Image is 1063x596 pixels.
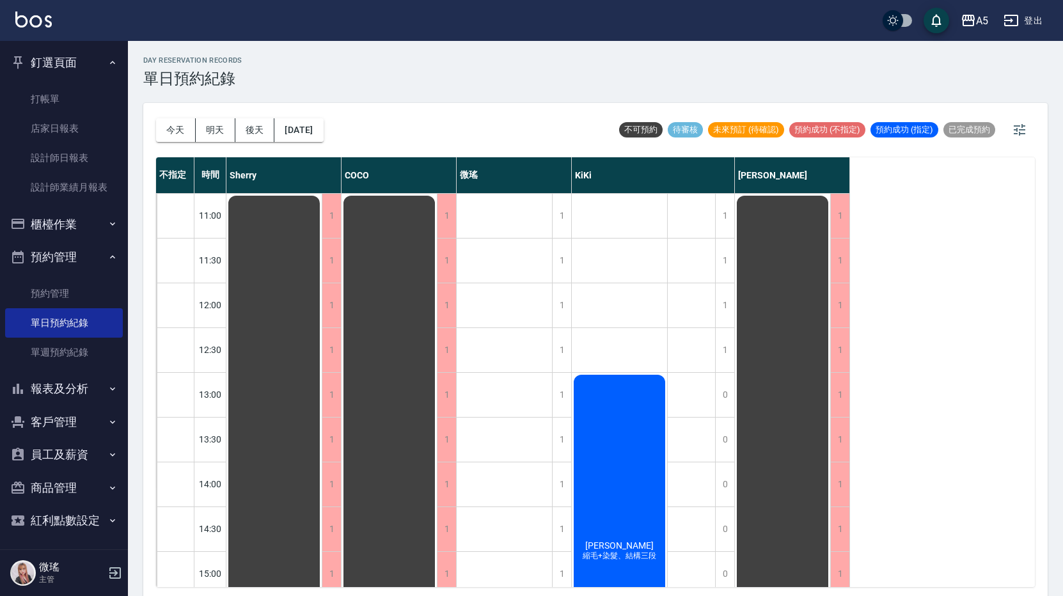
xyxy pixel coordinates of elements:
[552,283,571,327] div: 1
[552,328,571,372] div: 1
[956,8,993,34] button: A5
[924,8,949,33] button: save
[715,552,734,596] div: 0
[830,194,849,238] div: 1
[322,373,341,417] div: 1
[194,157,226,193] div: 時間
[830,373,849,417] div: 1
[143,56,242,65] h2: day Reservation records
[156,118,196,142] button: 今天
[5,372,123,405] button: 報表及分析
[715,373,734,417] div: 0
[437,462,456,506] div: 1
[998,9,1048,33] button: 登出
[194,462,226,506] div: 14:00
[437,418,456,462] div: 1
[830,507,849,551] div: 1
[194,372,226,417] div: 13:00
[552,194,571,238] div: 1
[668,124,703,136] span: 待審核
[5,279,123,308] a: 預約管理
[552,418,571,462] div: 1
[5,208,123,241] button: 櫃檯作業
[715,239,734,283] div: 1
[552,552,571,596] div: 1
[194,417,226,462] div: 13:30
[870,124,938,136] span: 預約成功 (指定)
[552,462,571,506] div: 1
[830,462,849,506] div: 1
[274,118,323,142] button: [DATE]
[322,552,341,596] div: 1
[156,157,194,193] div: 不指定
[194,283,226,327] div: 12:00
[342,157,457,193] div: COCO
[552,373,571,417] div: 1
[552,239,571,283] div: 1
[194,238,226,283] div: 11:30
[437,552,456,596] div: 1
[437,194,456,238] div: 1
[437,328,456,372] div: 1
[830,552,849,596] div: 1
[976,13,988,29] div: A5
[5,173,123,202] a: 設計師業績月報表
[789,124,865,136] span: 預約成功 (不指定)
[10,560,36,586] img: Person
[437,239,456,283] div: 1
[943,124,995,136] span: 已完成預約
[715,462,734,506] div: 0
[194,551,226,596] div: 15:00
[235,118,275,142] button: 後天
[226,157,342,193] div: Sherry
[5,338,123,367] a: 單週預約紀錄
[830,328,849,372] div: 1
[715,283,734,327] div: 1
[39,561,104,574] h5: 微瑤
[437,283,456,327] div: 1
[437,507,456,551] div: 1
[15,12,52,27] img: Logo
[830,283,849,327] div: 1
[5,438,123,471] button: 員工及薪資
[322,194,341,238] div: 1
[619,124,663,136] span: 不可預約
[322,328,341,372] div: 1
[715,507,734,551] div: 0
[5,240,123,274] button: 預約管理
[5,114,123,143] a: 店家日報表
[322,239,341,283] div: 1
[437,373,456,417] div: 1
[552,507,571,551] div: 1
[322,507,341,551] div: 1
[5,504,123,537] button: 紅利點數設定
[5,405,123,439] button: 客戶管理
[5,84,123,114] a: 打帳單
[457,157,572,193] div: 微瑤
[39,574,104,585] p: 主管
[194,327,226,372] div: 12:30
[708,124,784,136] span: 未來預訂 (待確認)
[322,418,341,462] div: 1
[735,157,850,193] div: [PERSON_NAME]
[830,239,849,283] div: 1
[580,551,659,561] span: 縮毛+染髮、結構三段
[194,506,226,551] div: 14:30
[143,70,242,88] h3: 單日預約紀錄
[715,194,734,238] div: 1
[322,283,341,327] div: 1
[830,418,849,462] div: 1
[196,118,235,142] button: 明天
[715,328,734,372] div: 1
[715,418,734,462] div: 0
[583,540,656,551] span: [PERSON_NAME]
[5,308,123,338] a: 單日預約紀錄
[322,462,341,506] div: 1
[5,46,123,79] button: 釘選頁面
[572,157,735,193] div: KiKi
[194,193,226,238] div: 11:00
[5,471,123,505] button: 商品管理
[5,143,123,173] a: 設計師日報表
